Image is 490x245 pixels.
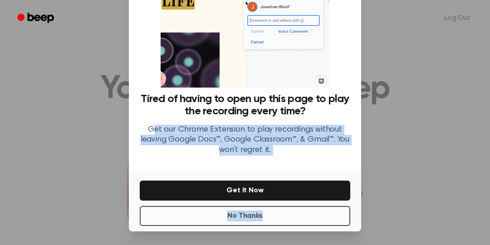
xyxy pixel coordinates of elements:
[140,93,350,118] h3: Tired of having to open up this page to play the recording every time?
[140,125,350,156] p: Get our Chrome Extension to play recordings without leaving Google Docs™, Google Classroom™, & Gm...
[11,10,62,27] a: Beep
[140,181,350,201] button: Get It Now
[140,206,350,226] button: No Thanks
[435,7,479,29] a: Log Out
